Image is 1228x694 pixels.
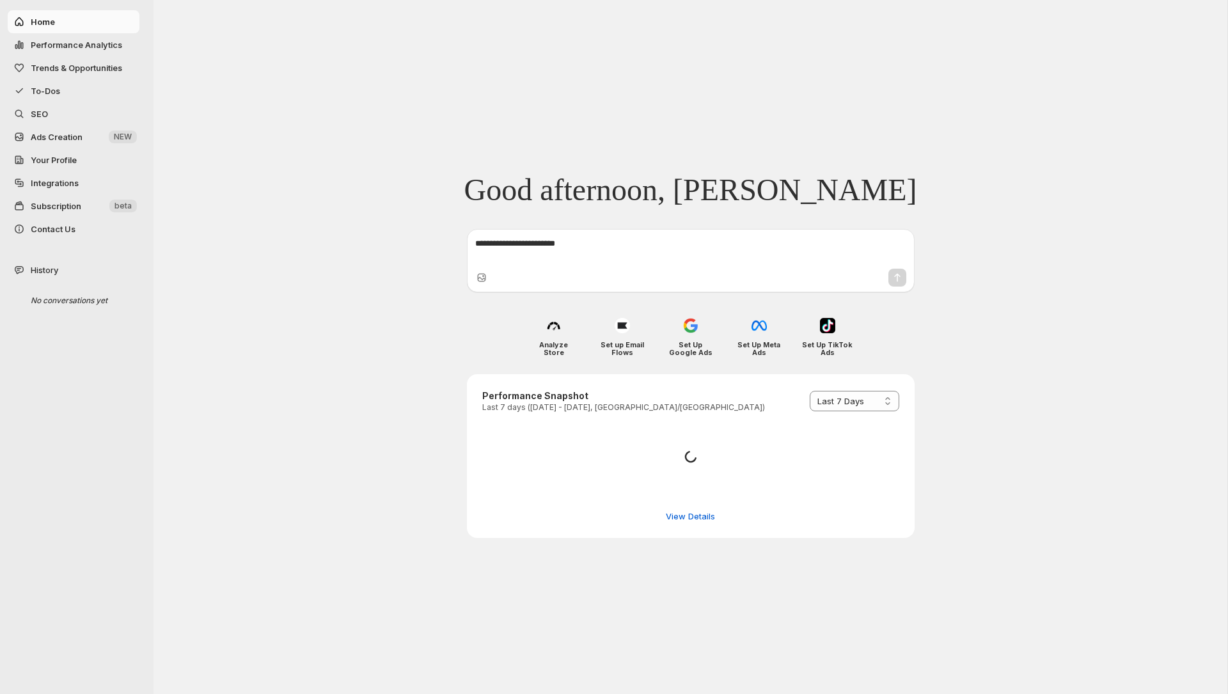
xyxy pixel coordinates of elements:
img: Set Up TikTok Ads icon [820,318,835,333]
h4: Analyze Store [528,341,579,356]
span: SEO [31,109,48,119]
a: Your Profile [8,148,139,171]
span: Good afternoon, [PERSON_NAME] [464,171,917,209]
h4: Set Up TikTok Ads [802,341,853,356]
button: View detailed performance [658,506,723,526]
button: Trends & Opportunities [8,56,139,79]
button: Contact Us [8,217,139,241]
p: Last 7 days ([DATE] - [DATE], [GEOGRAPHIC_DATA]/[GEOGRAPHIC_DATA]) [482,402,765,413]
span: History [31,264,58,276]
h3: Performance Snapshot [482,390,765,402]
a: SEO [8,102,139,125]
span: Performance Analytics [31,40,122,50]
button: Subscription [8,194,139,217]
span: Ads Creation [31,132,83,142]
div: No conversations yet [20,289,142,312]
span: beta [114,201,132,211]
span: Trends & Opportunities [31,63,122,73]
a: Integrations [8,171,139,194]
img: Set up Email Flows icon [615,318,630,333]
img: Analyze Store icon [546,318,562,333]
span: Contact Us [31,224,75,234]
h4: Set up Email Flows [597,341,647,356]
img: Set Up Meta Ads icon [752,318,767,333]
span: NEW [114,132,132,142]
button: Ads Creation [8,125,139,148]
h4: Set Up Meta Ads [734,341,784,356]
button: To-Dos [8,79,139,102]
button: Performance Analytics [8,33,139,56]
span: Your Profile [31,155,77,165]
span: Integrations [31,178,79,188]
span: Home [31,17,55,27]
button: Upload image [475,271,488,284]
span: To-Dos [31,86,60,96]
button: Home [8,10,139,33]
h4: Set Up Google Ads [665,341,716,356]
span: View Details [666,510,715,523]
img: Set Up Google Ads icon [683,318,698,333]
span: Subscription [31,201,81,211]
